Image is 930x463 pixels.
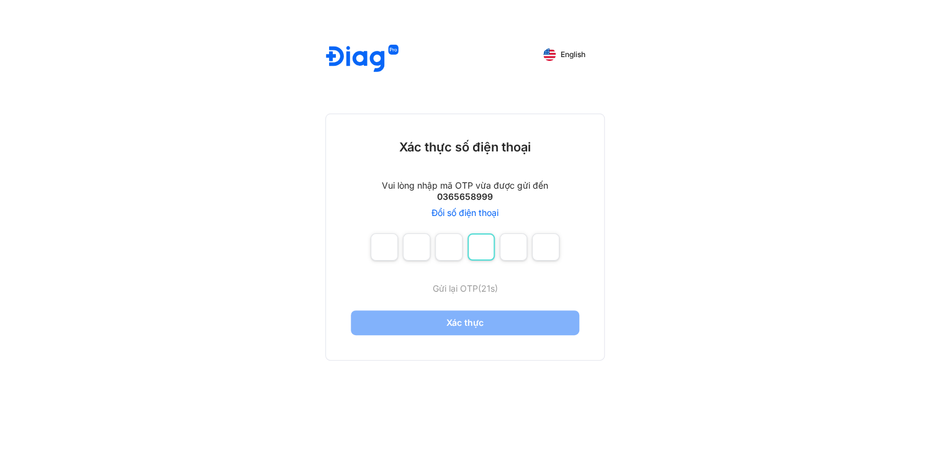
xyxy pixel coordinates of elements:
div: Vui lòng nhập mã OTP vừa được gửi đến [382,180,548,191]
button: Xác thực [351,310,579,335]
img: English [543,48,556,61]
div: 0365658999 [437,191,493,202]
button: English [535,45,594,65]
img: logo [326,45,399,74]
div: Xác thực số điện thoại [399,139,531,155]
a: Đổi số điện thoại [431,207,499,218]
span: English [561,50,585,59]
